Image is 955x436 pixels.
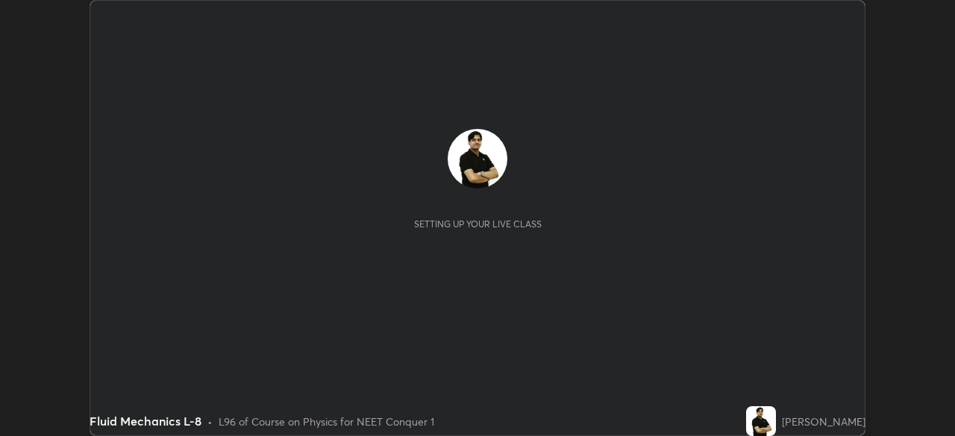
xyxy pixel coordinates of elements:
[746,406,776,436] img: 431a18b614af4412b9d80df8ac029b2b.jpg
[219,414,434,429] div: L96 of Course on Physics for NEET Conquer 1
[414,218,542,230] div: Setting up your live class
[782,414,865,429] div: [PERSON_NAME]
[207,414,213,429] div: •
[448,129,507,189] img: 431a18b614af4412b9d80df8ac029b2b.jpg
[90,412,201,430] div: Fluid Mechanics L-8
